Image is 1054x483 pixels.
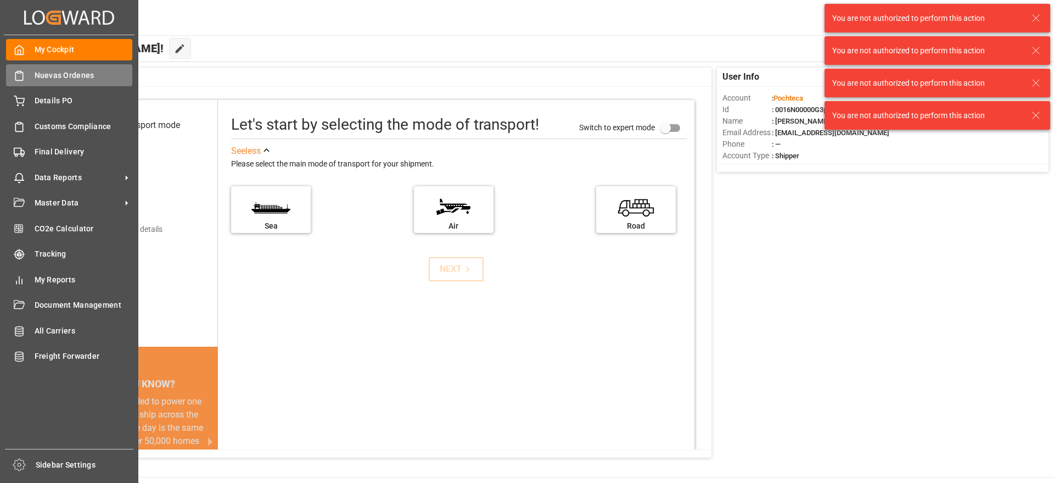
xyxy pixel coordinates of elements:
[6,39,132,60] a: My Cockpit
[6,115,132,137] a: Customs Compliance
[6,295,132,316] a: Document Management
[35,146,133,158] span: Final Delivery
[722,104,772,115] span: Id
[419,220,488,232] div: Air
[35,70,133,81] span: Nuevas Ordenes
[35,248,133,260] span: Tracking
[6,141,132,163] a: Final Delivery
[35,197,121,209] span: Master Data
[35,172,121,184] span: Data Reports
[231,113,539,136] div: Let's start by selecting the mode of transport!
[59,372,218,395] div: DID YOU KNOW?
[722,115,772,127] span: Name
[772,129,889,137] span: : [EMAIL_ADDRESS][DOMAIN_NAME]
[832,45,1021,57] div: You are not authorized to perform this action
[36,459,134,471] span: Sidebar Settings
[6,64,132,86] a: Nuevas Ordenes
[722,92,772,104] span: Account
[35,351,133,362] span: Freight Forwarder
[832,13,1021,24] div: You are not authorized to perform this action
[35,223,133,235] span: CO2e Calculator
[6,218,132,239] a: CO2e Calculator
[35,274,133,286] span: My Reports
[722,127,772,138] span: Email Address
[231,145,261,158] div: See less
[832,77,1021,89] div: You are not authorized to perform this action
[772,117,829,125] span: : [PERSON_NAME]
[722,70,759,84] span: User Info
[772,140,781,148] span: : —
[772,106,849,114] span: : 0016N00000G3pAIQAZ
[35,299,133,311] span: Document Management
[429,257,484,281] button: NEXT
[579,123,655,131] span: Switch to expert mode
[6,243,132,265] a: Tracking
[35,121,133,132] span: Customs Compliance
[35,325,133,337] span: All Carriers
[46,38,164,59] span: Hello [PERSON_NAME]!
[773,94,803,102] span: Pochteca
[237,220,305,232] div: Sea
[231,158,687,171] div: Please select the main mode of transport for your shipment.
[6,90,132,112] a: Details PO
[6,346,132,367] a: Freight Forwarder
[35,95,133,107] span: Details PO
[602,220,670,232] div: Road
[6,320,132,341] a: All Carriers
[35,44,133,55] span: My Cockpit
[722,150,772,162] span: Account Type
[772,152,799,160] span: : Shipper
[72,395,205,474] div: The energy needed to power one large container ship across the ocean in a single day is the same ...
[772,94,803,102] span: :
[440,263,473,276] div: NEXT
[832,110,1021,121] div: You are not authorized to perform this action
[722,138,772,150] span: Phone
[6,269,132,290] a: My Reports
